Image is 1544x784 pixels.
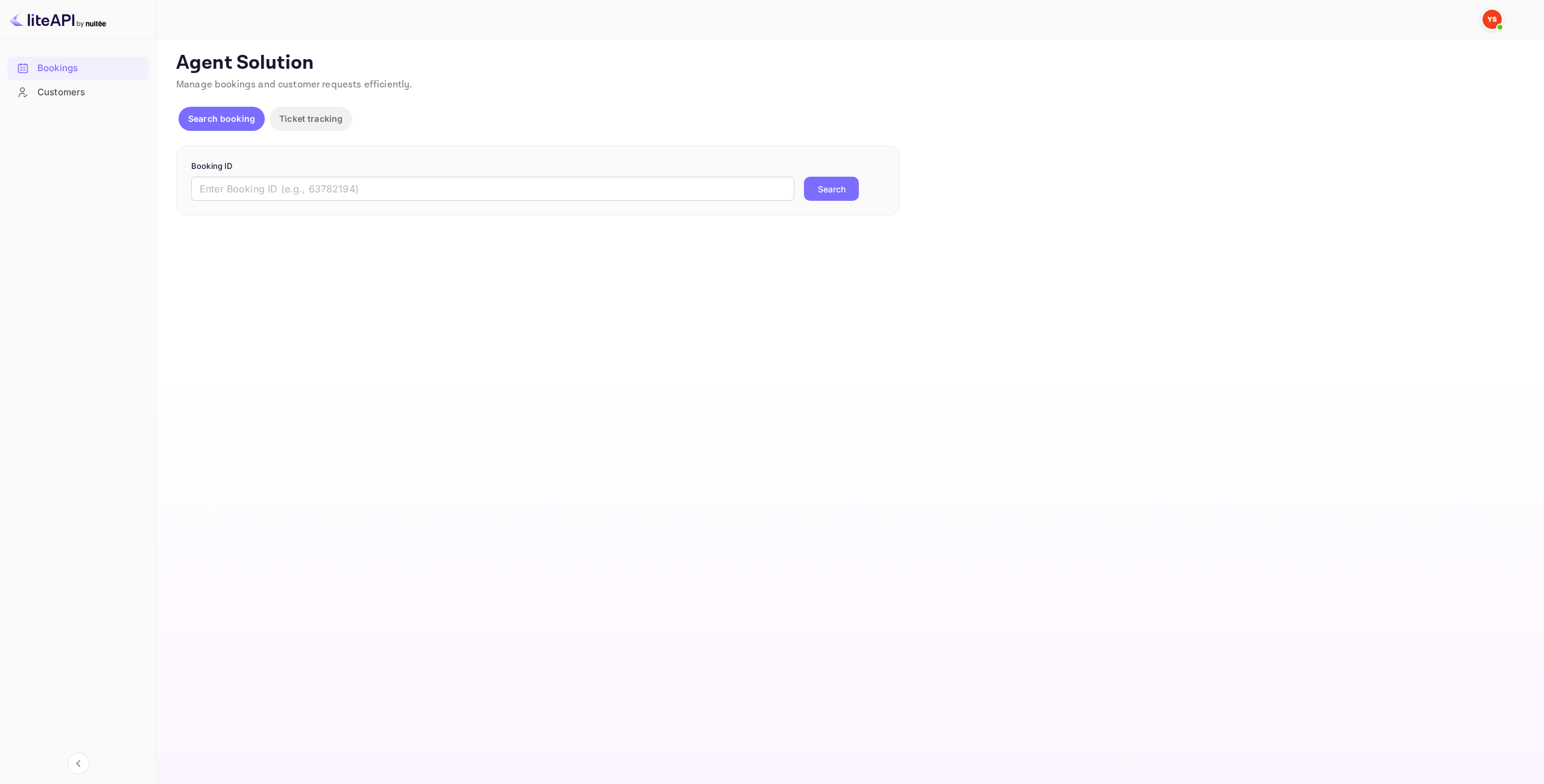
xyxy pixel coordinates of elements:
div: Customers [37,86,143,100]
a: Bookings [7,57,149,79]
input: Enter Booking ID (e.g., 63782194) [191,177,794,201]
div: Bookings [37,62,143,75]
div: Customers [7,81,149,104]
span: Manage bookings and customer requests efficiently. [176,78,413,91]
button: Search [804,177,859,201]
p: Booking ID [191,160,885,172]
a: Customers [7,81,149,103]
img: Yandex Support [1482,10,1502,29]
div: Bookings [7,57,149,80]
img: LiteAPI logo [10,10,106,29]
button: Collapse navigation [68,753,89,774]
p: Search booking [188,112,255,125]
p: Ticket tracking [279,112,343,125]
p: Agent Solution [176,51,1522,75]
